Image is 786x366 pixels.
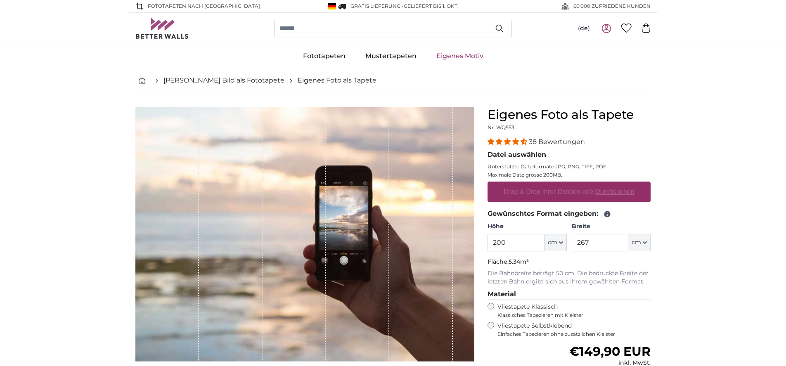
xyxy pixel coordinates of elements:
nav: breadcrumbs [135,67,651,94]
h1: Eigenes Foto als Tapete [488,107,651,122]
span: cm [548,238,557,247]
span: GRATIS Lieferung! [350,3,402,9]
label: Höhe [488,222,566,231]
span: 5.34m² [509,258,529,265]
a: Eigenes Motiv [426,45,493,67]
span: 60'000 ZUFRIEDENE KUNDEN [573,2,651,10]
p: Maximale Dateigrösse 200MB. [488,172,651,178]
legend: Gewünschtes Format eingeben: [488,209,651,219]
span: Fototapeten nach [GEOGRAPHIC_DATA] [148,2,260,10]
button: cm [628,234,651,251]
span: cm [632,238,641,247]
span: 38 Bewertungen [529,138,585,146]
label: Vliestapete Klassisch [497,303,644,319]
a: Eigenes Foto als Tapete [298,76,376,85]
a: Mustertapeten [355,45,426,67]
a: [PERSON_NAME] Bild als Fototapete [163,76,284,85]
legend: Datei auswählen [488,150,651,160]
button: cm [545,234,567,251]
img: Deutschland [328,3,336,9]
span: - [402,3,459,9]
p: Die Bahnbreite beträgt 50 cm. Die bedruckte Breite der letzten Bahn ergibt sich aus Ihrem gewählt... [488,269,651,286]
label: Vliestapete Selbstklebend [497,322,651,338]
span: Nr. WQ553 [488,124,514,130]
p: Fläche: [488,258,651,266]
a: Fototapeten [293,45,355,67]
span: Klassisches Tapezieren mit Kleister [497,312,644,319]
span: Einfaches Tapezieren ohne zusätzlichen Kleister [497,331,651,338]
p: Unterstützte Dateiformate JPG, PNG, TIFF, PDF. [488,163,651,170]
img: Betterwalls [135,18,189,39]
span: Geliefert bis 1. Okt. [404,3,459,9]
legend: Material [488,289,651,300]
button: (de) [571,21,597,36]
label: Breite [572,222,651,231]
span: €149,90 EUR [569,344,651,359]
span: 4.34 stars [488,138,529,146]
